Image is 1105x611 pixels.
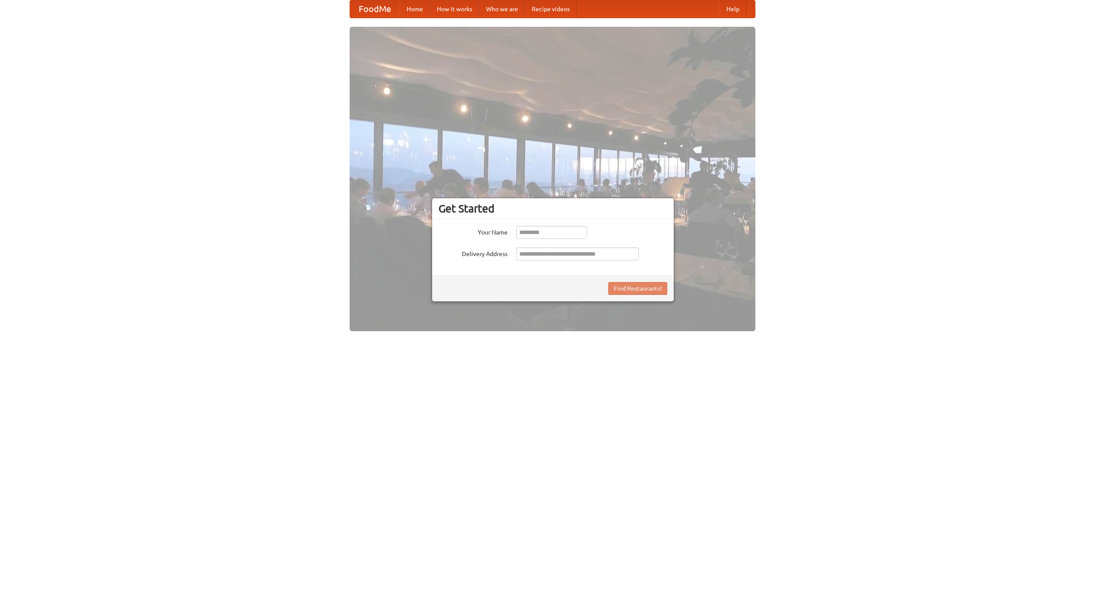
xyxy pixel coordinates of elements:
a: Who we are [479,0,525,18]
a: Recipe videos [525,0,577,18]
label: Your Name [439,226,508,237]
h3: Get Started [439,202,667,215]
a: How it works [430,0,479,18]
a: FoodMe [350,0,400,18]
a: Home [400,0,430,18]
button: Find Restaurants! [608,282,667,295]
label: Delivery Address [439,247,508,258]
a: Help [720,0,746,18]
